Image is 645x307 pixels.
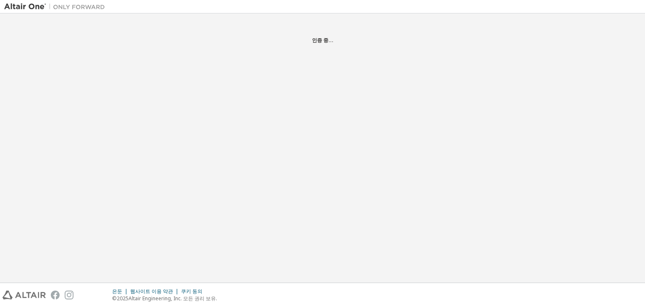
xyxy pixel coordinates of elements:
[312,37,333,44] font: 인증 중...
[4,3,109,11] img: 알타이르 원
[112,288,122,295] font: 은둔
[128,295,217,302] font: Altair Engineering, Inc. 모든 권리 보유.
[181,288,202,295] font: 쿠키 동의
[3,291,46,299] img: altair_logo.svg
[112,295,117,302] font: ©
[117,295,128,302] font: 2025
[130,288,173,295] font: 웹사이트 이용 약관
[51,291,60,299] img: facebook.svg
[65,291,73,299] img: instagram.svg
